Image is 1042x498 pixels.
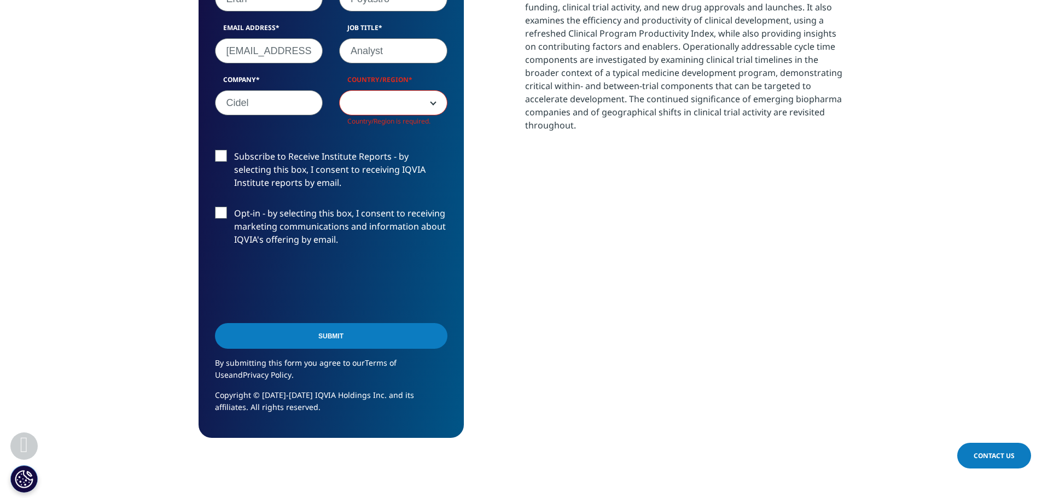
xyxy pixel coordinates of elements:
label: Opt-in - by selecting this box, I consent to receiving marketing communications and information a... [215,207,447,252]
button: Cookies Settings [10,465,38,493]
label: Email Address [215,23,323,38]
p: Copyright © [DATE]-[DATE] IQVIA Holdings Inc. and its affiliates. All rights reserved. [215,389,447,421]
label: Company [215,75,323,90]
label: Subscribe to Receive Institute Reports - by selecting this box, I consent to receiving IQVIA Inst... [215,150,447,195]
label: Job Title [339,23,447,38]
span: Contact Us [974,451,1015,460]
a: Privacy Policy [243,370,292,380]
a: Contact Us [957,443,1031,468]
p: By submitting this form you agree to our and . [215,357,447,389]
label: Country/Region [339,75,447,90]
input: Submit [215,323,447,349]
span: Country/Region is required. [347,116,430,126]
iframe: reCAPTCHA [215,263,381,306]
